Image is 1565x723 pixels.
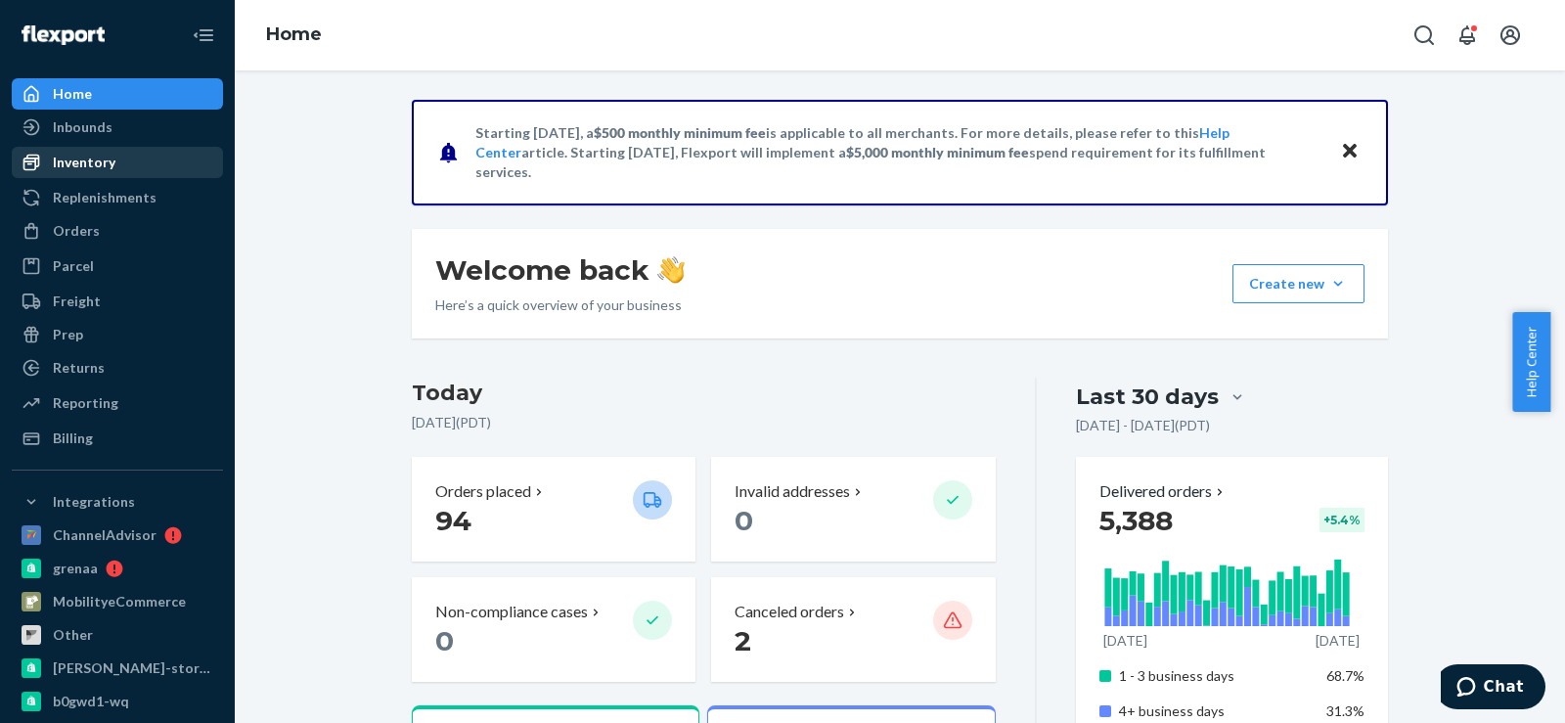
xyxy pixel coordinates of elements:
[711,457,995,562] button: Invalid addresses 0
[53,221,100,241] div: Orders
[1405,16,1444,55] button: Open Search Box
[475,123,1321,182] p: Starting [DATE], a is applicable to all merchants. For more details, please refer to this article...
[435,504,471,537] span: 94
[412,378,996,409] h3: Today
[12,78,223,110] a: Home
[12,112,223,143] a: Inbounds
[12,352,223,384] a: Returns
[22,25,105,45] img: Flexport logo
[12,286,223,317] a: Freight
[1099,480,1228,503] button: Delivered orders
[53,84,92,104] div: Home
[1319,508,1364,532] div: + 5.4 %
[435,295,685,315] p: Here’s a quick overview of your business
[53,256,94,276] div: Parcel
[1448,16,1487,55] button: Open notifications
[53,429,93,448] div: Billing
[594,124,766,141] span: $500 monthly minimum fee
[12,250,223,282] a: Parcel
[1316,631,1360,651] p: [DATE]
[12,319,223,350] a: Prep
[1326,702,1364,719] span: 31.3%
[412,457,695,562] button: Orders placed 94
[1326,667,1364,684] span: 68.7%
[53,325,83,344] div: Prep
[1491,16,1530,55] button: Open account menu
[53,525,156,545] div: ChannelAdvisor
[53,153,115,172] div: Inventory
[1119,701,1312,721] p: 4+ business days
[846,144,1029,160] span: $5,000 monthly minimum fee
[53,625,93,645] div: Other
[1076,416,1210,435] p: [DATE] - [DATE] ( PDT )
[735,480,850,503] p: Invalid addresses
[711,577,995,682] button: Canceled orders 2
[53,592,186,611] div: MobilityeCommerce
[12,553,223,584] a: grenaa
[735,624,751,657] span: 2
[1232,264,1364,303] button: Create new
[12,586,223,617] a: MobilityeCommerce
[1103,631,1147,651] p: [DATE]
[1076,382,1219,412] div: Last 30 days
[266,23,322,45] a: Home
[12,147,223,178] a: Inventory
[435,480,531,503] p: Orders placed
[435,624,454,657] span: 0
[53,358,105,378] div: Returns
[1337,138,1363,166] button: Close
[412,413,996,432] p: [DATE] ( PDT )
[250,7,337,64] ol: breadcrumbs
[1441,664,1545,713] iframe: Opens a widget where you can chat to one of our agents
[735,601,844,623] p: Canceled orders
[184,16,223,55] button: Close Navigation
[412,577,695,682] button: Non-compliance cases 0
[12,486,223,518] button: Integrations
[53,117,112,137] div: Inbounds
[12,387,223,419] a: Reporting
[12,215,223,247] a: Orders
[12,423,223,454] a: Billing
[53,188,156,207] div: Replenishments
[53,292,101,311] div: Freight
[12,520,223,551] a: ChannelAdvisor
[1512,312,1550,412] button: Help Center
[657,256,685,284] img: hand-wave emoji
[12,686,223,717] a: b0gwd1-wq
[435,252,685,288] h1: Welcome back
[53,559,98,578] div: grenaa
[435,601,588,623] p: Non-compliance cases
[735,504,753,537] span: 0
[12,182,223,213] a: Replenishments
[53,692,129,711] div: b0gwd1-wq
[53,492,135,512] div: Integrations
[1119,666,1312,686] p: 1 - 3 business days
[53,393,118,413] div: Reporting
[53,658,217,678] div: [PERSON_NAME]-store-test
[1099,504,1173,537] span: 5,388
[12,653,223,684] a: [PERSON_NAME]-store-test
[12,619,223,651] a: Other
